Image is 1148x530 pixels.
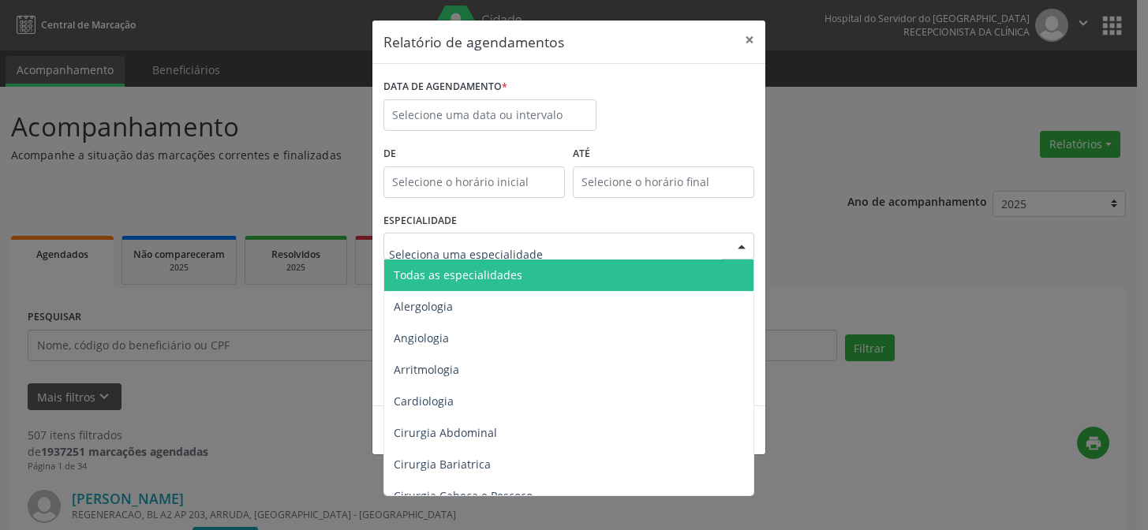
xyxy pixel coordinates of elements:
span: Cirurgia Cabeça e Pescoço [394,488,533,503]
span: Arritmologia [394,362,459,377]
span: Alergologia [394,299,453,314]
span: Cirurgia Abdominal [394,425,497,440]
input: Selecione o horário final [573,166,754,198]
span: Angiologia [394,330,449,345]
label: DATA DE AGENDAMENTO [383,75,507,99]
span: Todas as especialidades [394,267,522,282]
label: ATÉ [573,142,754,166]
span: Cirurgia Bariatrica [394,457,491,472]
label: ESPECIALIDADE [383,209,457,233]
input: Selecione uma data ou intervalo [383,99,596,131]
input: Seleciona uma especialidade [389,238,722,270]
label: De [383,142,565,166]
button: Close [734,21,765,59]
h5: Relatório de agendamentos [383,32,564,52]
input: Selecione o horário inicial [383,166,565,198]
span: Cardiologia [394,394,454,409]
